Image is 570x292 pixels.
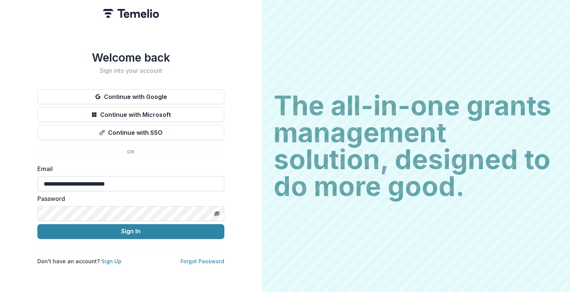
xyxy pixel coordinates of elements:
p: Don't have an account? [37,257,121,265]
button: Continue with Microsoft [37,107,224,122]
button: Continue with Google [37,89,224,104]
a: Sign Up [101,258,121,264]
label: Password [37,194,220,203]
button: Sign In [37,224,224,239]
h1: Welcome back [37,51,224,64]
label: Email [37,164,220,173]
a: Forgot Password [181,258,224,264]
button: Continue with SSO [37,125,224,140]
button: Toggle password visibility [211,208,223,220]
img: Temelio [103,9,159,18]
h2: Sign into your account [37,67,224,74]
